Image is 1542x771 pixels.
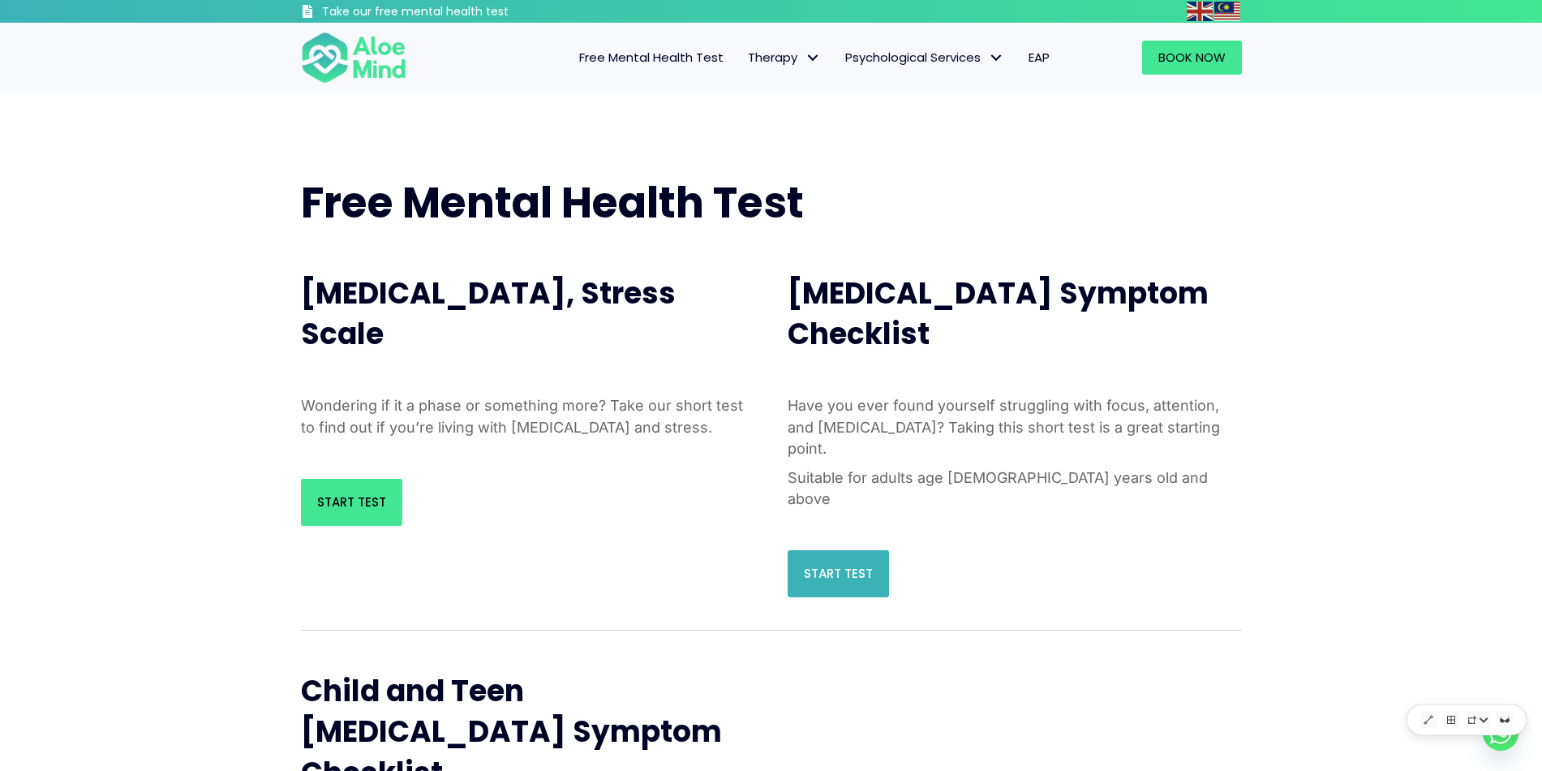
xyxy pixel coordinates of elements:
p: Suitable for adults age [DEMOGRAPHIC_DATA] years old and above [788,467,1242,510]
a: Take our free mental health test [301,4,595,23]
a: Start Test [301,479,402,526]
a: TherapyTherapy: submenu [736,41,833,75]
span: Free Mental Health Test [579,49,724,66]
h3: Take our free mental health test [322,4,595,20]
img: en [1187,2,1213,21]
span: Free Mental Health Test [301,173,804,232]
span: Therapy [748,49,821,66]
span: Psychological Services [845,49,1004,66]
p: Wondering if it a phase or something more? Take our short test to find out if you’re living with ... [301,395,755,437]
a: Book Now [1142,41,1242,75]
img: ms [1214,2,1240,21]
a: English [1187,2,1214,19]
span: Psychological Services: submenu [985,46,1008,70]
span: [MEDICAL_DATA] Symptom Checklist [788,273,1209,355]
a: Free Mental Health Test [567,41,736,75]
a: Malay [1214,2,1242,19]
span: [MEDICAL_DATA], Stress Scale [301,273,676,355]
span: Therapy: submenu [801,46,825,70]
span: Book Now [1158,49,1226,66]
nav: Menu [427,41,1062,75]
span: Start Test [804,565,873,582]
span: Start Test [317,493,386,510]
a: Psychological ServicesPsychological Services: submenu [833,41,1016,75]
img: Aloe mind Logo [301,31,406,84]
a: Whatsapp [1483,715,1518,751]
span: EAP [1029,49,1050,66]
a: EAP [1016,41,1062,75]
p: Have you ever found yourself struggling with focus, attention, and [MEDICAL_DATA]? Taking this sh... [788,395,1242,459]
a: Start Test [788,550,889,597]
